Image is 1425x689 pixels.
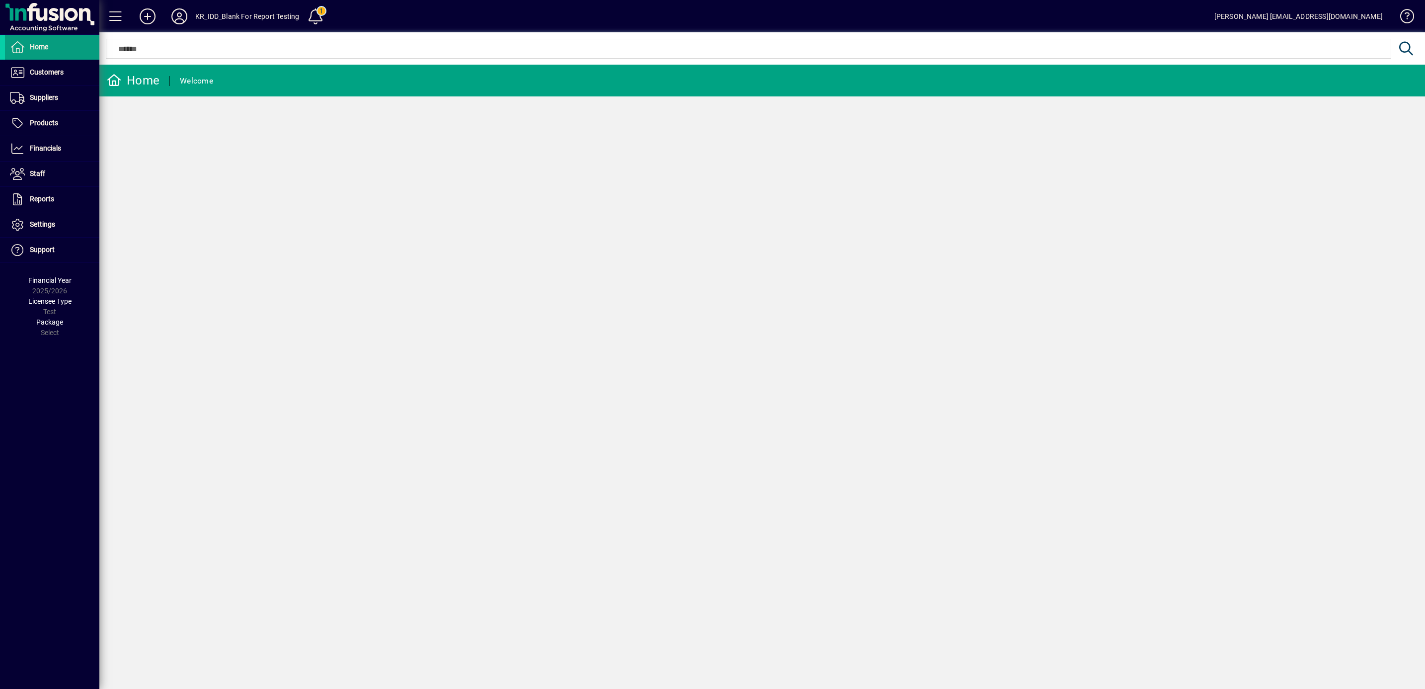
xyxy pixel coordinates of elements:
[132,7,163,25] button: Add
[30,93,58,101] span: Suppliers
[180,73,213,89] div: Welcome
[5,136,99,161] a: Financials
[30,144,61,152] span: Financials
[5,111,99,136] a: Products
[30,170,45,177] span: Staff
[30,220,55,228] span: Settings
[30,246,55,254] span: Support
[5,187,99,212] a: Reports
[36,318,63,326] span: Package
[28,297,72,305] span: Licensee Type
[30,43,48,51] span: Home
[107,73,159,88] div: Home
[30,68,64,76] span: Customers
[5,162,99,186] a: Staff
[5,60,99,85] a: Customers
[30,195,54,203] span: Reports
[195,8,299,24] div: KR_IDD_Blank For Report Testing
[28,276,72,284] span: Financial Year
[30,119,58,127] span: Products
[5,212,99,237] a: Settings
[1214,8,1383,24] div: [PERSON_NAME] [EMAIL_ADDRESS][DOMAIN_NAME]
[163,7,195,25] button: Profile
[5,238,99,262] a: Support
[5,86,99,110] a: Suppliers
[1393,2,1413,34] a: Knowledge Base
